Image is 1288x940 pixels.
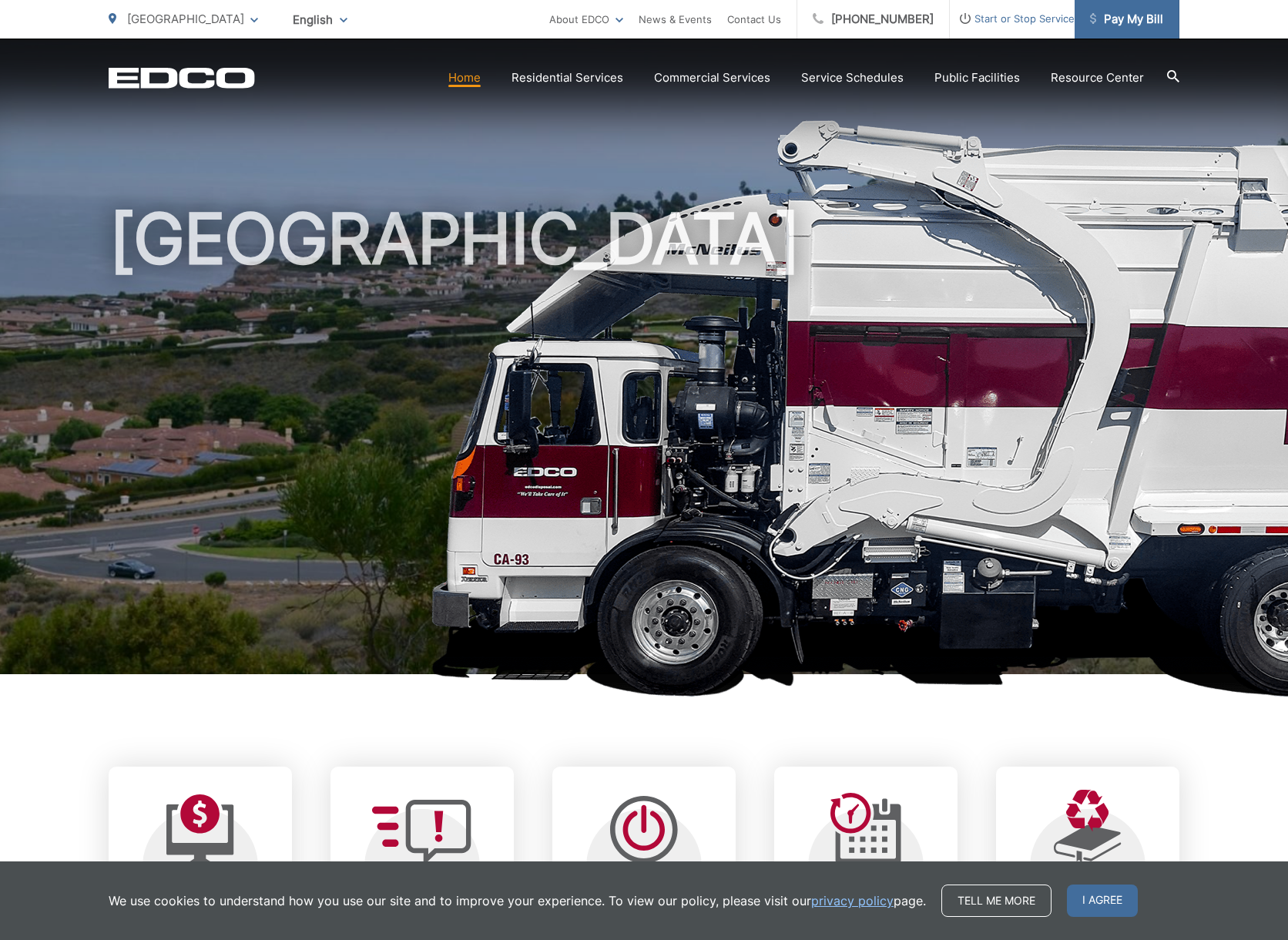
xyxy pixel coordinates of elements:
p: We use cookies to understand how you use our site and to improve your experience. To view our pol... [109,891,926,910]
h1: [GEOGRAPHIC_DATA] [109,200,1179,688]
span: Pay My Bill [1090,10,1163,29]
a: Public Facilities [934,69,1020,87]
a: Commercial Services [654,69,770,87]
a: Residential Services [512,69,623,87]
a: Resource Center [1051,69,1144,87]
a: Service Schedules [801,69,904,87]
span: I agree [1067,885,1138,917]
span: English [281,6,359,33]
a: About EDCO [549,10,623,29]
a: News & Events [639,10,712,29]
a: Home [448,69,481,87]
a: Contact Us [727,10,781,29]
span: [GEOGRAPHIC_DATA] [127,12,244,26]
a: EDCD logo. Return to the homepage. [109,67,255,89]
a: privacy policy [811,891,894,910]
a: Tell me more [941,885,1052,917]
